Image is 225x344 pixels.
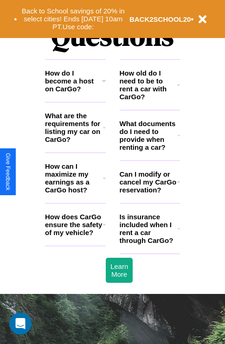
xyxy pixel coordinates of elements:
h3: How can I maximize my earnings as a CarGo host? [45,162,103,194]
h3: How do I become a host on CarGo? [45,69,102,93]
button: Learn More [106,258,133,283]
h3: How does CarGo ensure the safety of my vehicle? [45,213,103,236]
h3: Is insurance included when I rent a car through CarGo? [120,213,178,244]
iframe: Intercom live chat [9,312,32,335]
h3: How old do I need to be to rent a car with CarGo? [120,69,178,101]
h3: Can I modify or cancel my CarGo reservation? [120,170,177,194]
button: Back to School savings of 20% in select cities! Ends [DATE] 10am PT.Use code: [17,5,129,33]
h3: What documents do I need to provide when renting a car? [120,120,178,151]
b: BACK2SCHOOL20 [129,15,191,23]
div: Give Feedback [5,153,11,191]
h3: What are the requirements for listing my car on CarGo? [45,112,103,143]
